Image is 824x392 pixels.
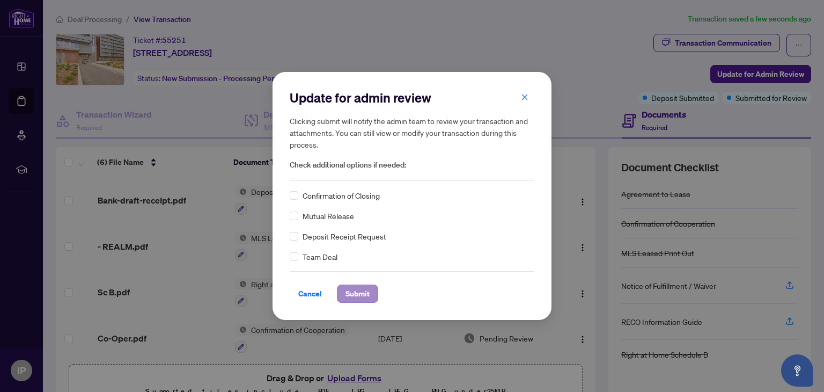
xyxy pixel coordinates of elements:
span: Team Deal [303,251,337,263]
span: Mutual Release [303,210,354,222]
span: Cancel [298,285,322,302]
button: Cancel [290,285,330,303]
button: Open asap [781,354,813,387]
span: Submit [345,285,370,302]
span: Check additional options if needed: [290,159,534,171]
h5: Clicking submit will notify the admin team to review your transaction and attachments. You can st... [290,115,534,150]
span: Confirmation of Closing [303,190,380,201]
span: close [521,93,528,101]
h2: Update for admin review [290,89,534,106]
span: Deposit Receipt Request [303,230,386,242]
button: Submit [337,285,378,303]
